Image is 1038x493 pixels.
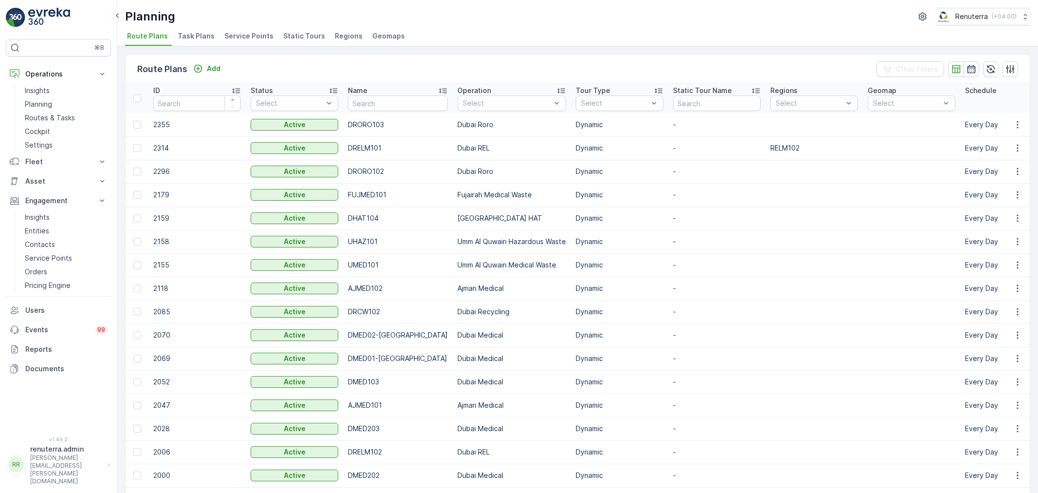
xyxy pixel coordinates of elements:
td: Ajman Medical [453,277,571,300]
p: Select [873,98,940,108]
a: Settings [21,138,111,152]
td: UMED101 [343,253,453,277]
p: Select [256,98,323,108]
td: 2069 [148,347,246,370]
p: Insights [25,86,50,95]
td: AJMED101 [343,394,453,417]
p: Active [284,213,306,223]
p: Fleet [25,157,91,167]
a: Contacts [21,238,111,251]
td: UHAZ101 [343,230,453,253]
td: DMED02-[GEOGRAPHIC_DATA] [343,323,453,347]
p: ( +04:00 ) [992,13,1017,20]
p: Clear Filters [896,64,938,74]
p: Active [284,143,306,153]
td: AJMED102 [343,277,453,300]
p: Active [284,120,306,130]
p: Route Plans [137,62,187,76]
div: Toggle Row Selected [133,144,141,152]
img: Screenshot_2024-07-26_at_13.33.01.png [936,11,951,22]
td: Dynamic [571,464,668,487]
div: Toggle Row Selected [133,168,141,175]
td: Dubai Medical [453,323,571,347]
td: DMED202 [343,464,453,487]
td: 2085 [148,300,246,323]
td: DMED01-[GEOGRAPHIC_DATA] [343,347,453,370]
td: 2047 [148,394,246,417]
button: Active [251,470,338,481]
button: Active [251,189,338,201]
p: Planning [25,99,52,109]
p: Active [284,424,306,434]
div: Toggle Row Selected [133,378,141,386]
p: Active [284,260,306,270]
td: Dynamic [571,370,668,394]
input: Search [348,95,448,111]
td: Dynamic [571,113,668,136]
p: Geomap [868,86,896,95]
p: Active [284,237,306,246]
p: - [673,400,761,410]
p: Insights [25,212,50,222]
td: 2118 [148,277,246,300]
p: ID [153,86,160,95]
div: Toggle Row Selected [133,448,141,456]
p: Reports [25,344,107,354]
p: Routes & Tasks [25,113,75,123]
button: Renuterra(+04:00) [936,8,1030,25]
td: DRCW102 [343,300,453,323]
p: Users [25,305,107,315]
td: 2052 [148,370,246,394]
td: Dubai REL [453,136,571,160]
a: Events99 [6,320,111,340]
p: Operations [25,69,91,79]
td: Fujairah Medical Waste [453,183,571,207]
button: Active [251,236,338,247]
td: RELM102 [765,136,863,160]
p: Active [284,167,306,176]
td: Dynamic [571,394,668,417]
p: Schedule [965,86,997,95]
td: 2158 [148,230,246,253]
button: Add [189,63,224,75]
button: Engagement [6,191,111,210]
div: Toggle Row Selected [133,401,141,409]
button: Operations [6,64,111,84]
a: Entities [21,224,111,238]
td: DMED203 [343,417,453,440]
div: Toggle Row Selected [133,308,141,316]
a: Documents [6,359,111,379]
p: Orders [25,267,47,277]
p: Static Tour Name [673,86,732,95]
p: - [673,471,761,480]
div: Toggle Row Selected [133,214,141,222]
a: Orders [21,265,111,279]
td: Dubai Roro [453,160,571,183]
td: Dynamic [571,277,668,300]
p: - [673,143,761,153]
p: Operation [457,86,491,95]
p: Pricing Engine [25,281,71,290]
p: Active [284,190,306,200]
td: Dubai Roro [453,113,571,136]
button: Active [251,306,338,318]
p: ⌘B [94,44,104,52]
td: Ajman Medical [453,394,571,417]
div: Toggle Row Selected [133,425,141,433]
p: - [673,167,761,176]
td: 2159 [148,207,246,230]
p: Active [284,400,306,410]
td: Dynamic [571,253,668,277]
p: Active [284,330,306,340]
a: Pricing Engine [21,279,111,292]
a: Insights [21,84,111,97]
p: Tour Type [576,86,610,95]
p: Contacts [25,240,55,249]
div: Toggle Row Selected [133,284,141,292]
p: Settings [25,140,53,150]
div: RR [8,457,24,473]
td: DMED103 [343,370,453,394]
td: Dubai Medical [453,464,571,487]
p: Active [284,377,306,387]
td: FUJMED101 [343,183,453,207]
